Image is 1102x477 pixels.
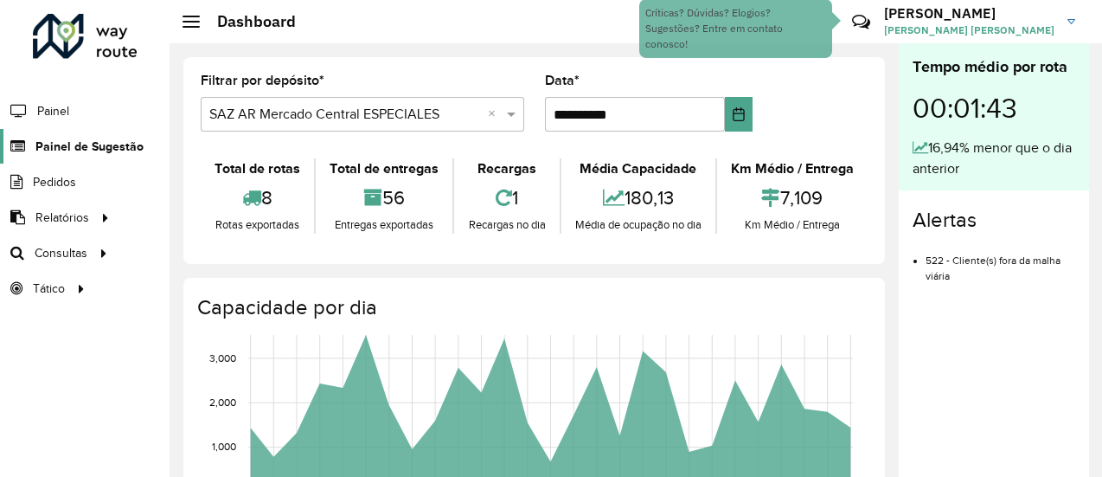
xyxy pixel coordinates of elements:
div: Total de rotas [205,158,310,179]
a: Contato Rápido [843,3,880,41]
div: Recargas [458,158,554,179]
span: Painel de Sugestão [35,138,144,156]
h4: Alertas [913,208,1075,233]
text: 3,000 [209,352,236,364]
div: Recargas no dia [458,216,554,234]
span: Painel [37,102,69,120]
h3: [PERSON_NAME] [884,5,1054,22]
div: 56 [320,179,448,216]
div: 8 [205,179,310,216]
div: Km Médio / Entrega [721,216,863,234]
span: Tático [33,280,65,298]
div: 180,13 [566,179,711,216]
text: 2,000 [209,396,236,408]
button: Choose Date [725,97,753,132]
span: Consultas [35,244,87,262]
span: Clear all [488,104,503,125]
div: Média de ocupação no dia [566,216,711,234]
label: Filtrar por depósito [201,70,324,91]
div: Entregas exportadas [320,216,448,234]
div: 7,109 [721,179,863,216]
div: Média Capacidade [566,158,711,179]
div: 1 [458,179,554,216]
h2: Dashboard [200,12,296,31]
span: [PERSON_NAME] [PERSON_NAME] [884,23,1054,38]
div: Total de entregas [320,158,448,179]
label: Data [545,70,580,91]
div: Tempo médio por rota [913,55,1075,79]
text: 1,000 [212,442,236,453]
div: 00:01:43 [913,79,1075,138]
span: Relatórios [35,209,89,227]
h4: Capacidade por dia [197,295,868,320]
li: 522 - Cliente(s) fora da malha viária [926,240,1075,284]
div: 16,94% menor que o dia anterior [913,138,1075,179]
span: Pedidos [33,173,76,191]
div: Rotas exportadas [205,216,310,234]
div: Km Médio / Entrega [721,158,863,179]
